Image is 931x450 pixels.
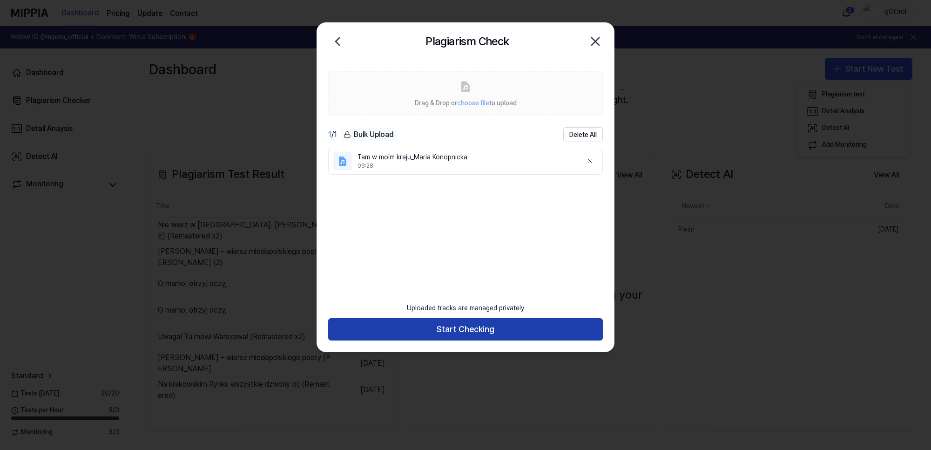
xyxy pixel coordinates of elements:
div: 03:28 [358,162,575,170]
span: Drag & Drop or to upload [415,99,517,107]
div: Uploaded tracks are managed privately [401,298,530,319]
span: 1 [328,130,331,139]
button: Bulk Upload [341,128,397,142]
h2: Plagiarism Check [425,33,509,50]
div: Tam w moim kraju_Maria Konopnicka [358,153,575,162]
div: Bulk Upload [341,128,397,141]
div: / 1 [328,129,337,140]
span: choose file [457,99,489,107]
button: Start Checking [328,318,603,341]
button: Delete All [563,127,603,142]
